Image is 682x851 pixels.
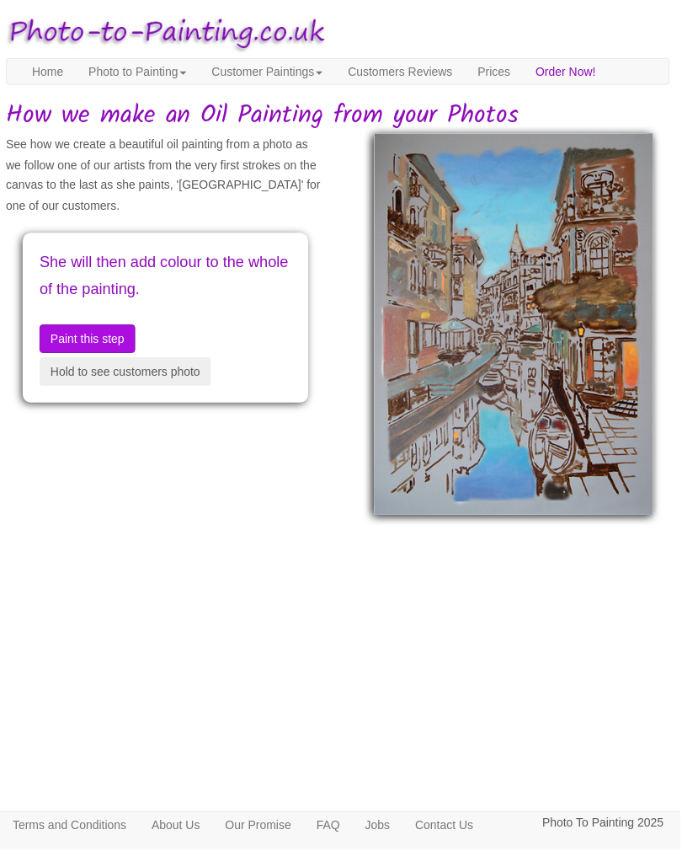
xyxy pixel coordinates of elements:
[213,814,305,839] a: Our Promise
[466,59,525,84] a: Prices
[200,59,336,84] a: Customer Paintings
[543,814,665,835] p: Photo To Painting 2025
[139,814,213,839] a: About Us
[19,59,76,84] a: Home
[76,59,200,84] a: Photo to Painting
[40,325,136,354] button: Paint this step
[40,250,292,304] p: She will then add colour to the whole of the painting.
[525,59,610,84] a: Order Now!
[6,134,326,217] p: See how we create a beautiful oil painting from a photo as we follow one of our artists from the ...
[40,358,211,387] button: Hold to see customers photo
[336,59,466,84] a: Customers Reviews
[305,814,354,839] a: FAQ
[6,102,671,130] h1: How we make an Oil Painting from your Photos
[376,134,654,515] img: The first few strokes - defining the composition
[354,814,404,839] a: Jobs
[403,814,487,839] a: Contact Us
